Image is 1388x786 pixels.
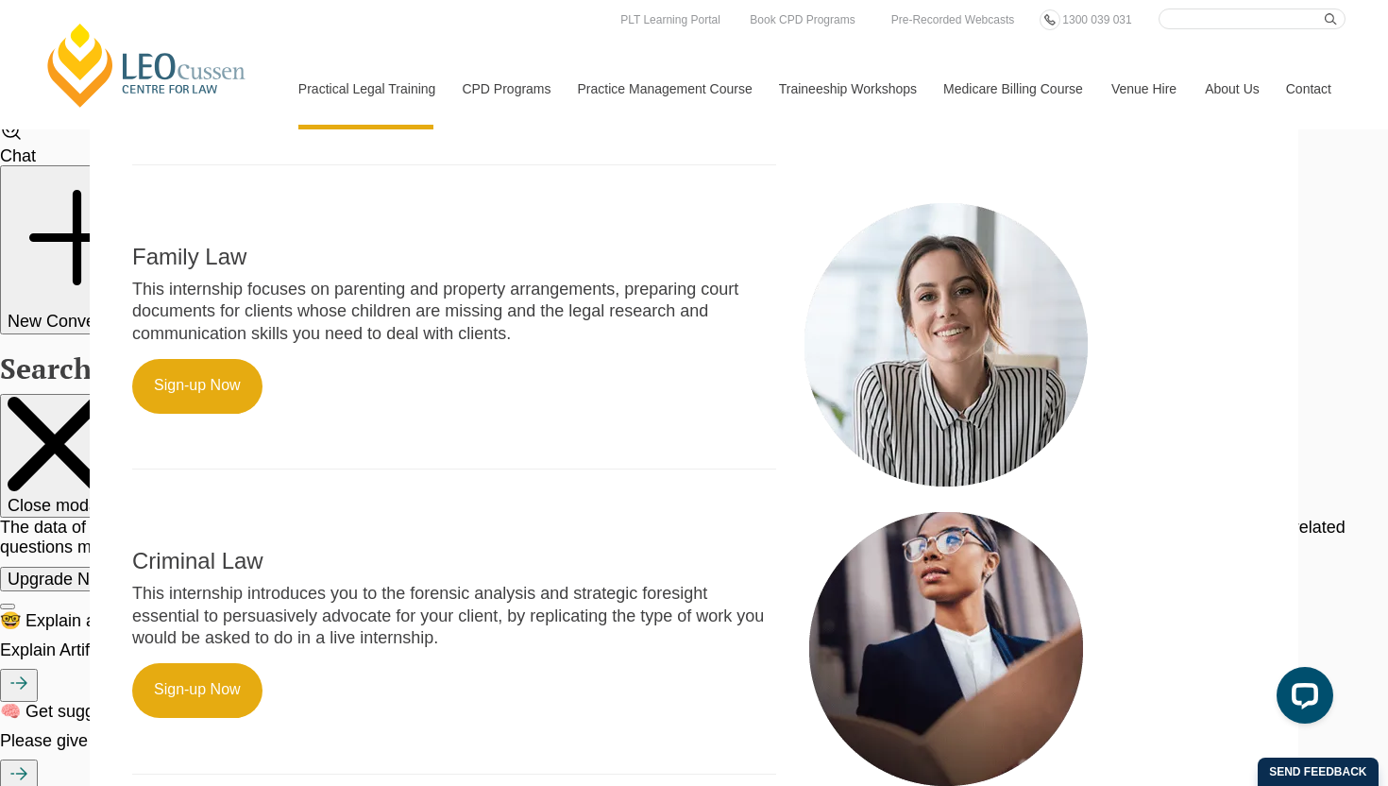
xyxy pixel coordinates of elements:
[8,312,146,331] span: New Conversation
[132,663,262,718] a: Sign-up Now
[284,48,449,129] a: Practical Legal Training
[8,496,102,515] span: Close modal
[1272,48,1346,129] a: Contact
[616,9,725,30] a: PLT Learning Portal
[132,245,776,269] h2: Family Law
[745,9,859,30] a: Book CPD Programs
[132,359,262,414] a: Sign-up Now
[132,583,776,649] p: This internship introduces you to the forensic analysis and strategic foresight essential to pers...
[1058,9,1136,30] a: 1300 039 031
[132,279,776,345] p: This internship focuses on parenting and property arrangements, preparing court documents for cli...
[765,48,929,129] a: Traineeship Workshops
[1191,48,1272,129] a: About Us
[887,9,1020,30] a: Pre-Recorded Webcasts
[564,48,765,129] a: Practice Management Course
[929,48,1097,129] a: Medicare Billing Course
[1261,659,1341,739] iframe: LiveChat chat widget
[448,48,563,129] a: CPD Programs
[1062,13,1131,26] span: 1300 039 031
[1097,48,1191,129] a: Venue Hire
[42,21,251,110] a: [PERSON_NAME] Centre for Law
[132,549,776,573] h2: Criminal Law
